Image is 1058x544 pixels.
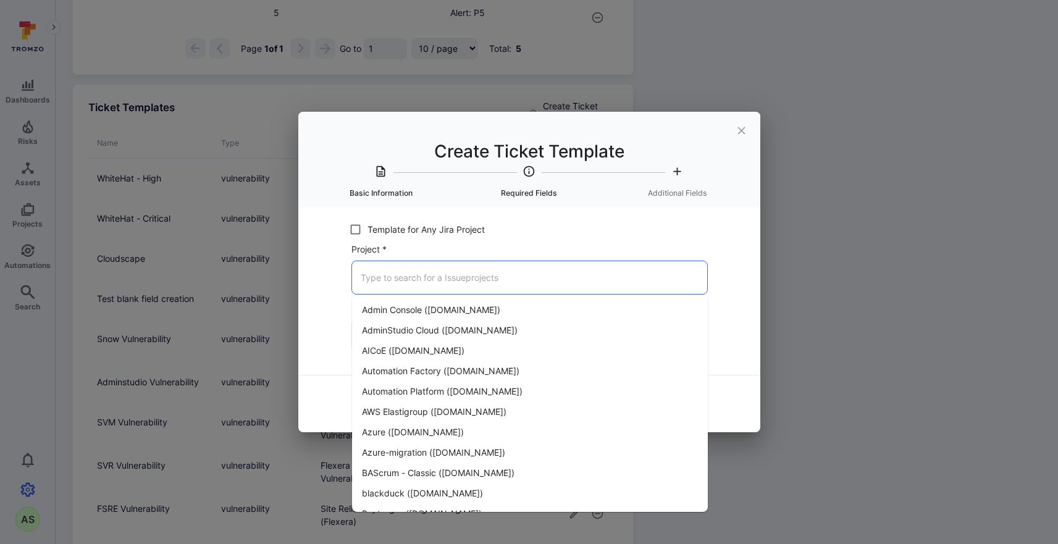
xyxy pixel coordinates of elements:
[350,241,708,299] div: ticket field
[362,507,482,520] span: Bootcamp ([DOMAIN_NAME])
[362,344,464,357] span: AICoE ([DOMAIN_NAME])
[362,425,464,438] span: Azure ([DOMAIN_NAME])
[728,117,755,144] button: close
[362,405,506,418] span: AWS Elastigroup ([DOMAIN_NAME])
[362,303,500,316] span: Admin Console ([DOMAIN_NAME])
[460,188,598,199] span: Required Fields
[362,446,505,459] span: Azure-migration ([DOMAIN_NAME])
[298,112,760,207] h2: Create Ticket Template
[362,385,523,398] span: Automation Platform ([DOMAIN_NAME])
[351,243,708,256] label: Project *
[351,301,708,314] label: Issue Type *
[362,364,519,377] span: Automation Factory ([DOMAIN_NAME])
[608,188,747,199] span: Additional Fields
[350,299,708,358] div: ticket field
[312,188,450,199] span: Basic Information
[362,466,514,479] span: BAScrum - Classic ([DOMAIN_NAME])
[362,324,518,337] span: AdminStudio Cloud ([DOMAIN_NAME])
[362,487,483,500] span: blackduck ([DOMAIN_NAME])
[367,223,485,236] div: Template for Any Jira Project
[358,267,702,288] input: Type to search for a Issueprojects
